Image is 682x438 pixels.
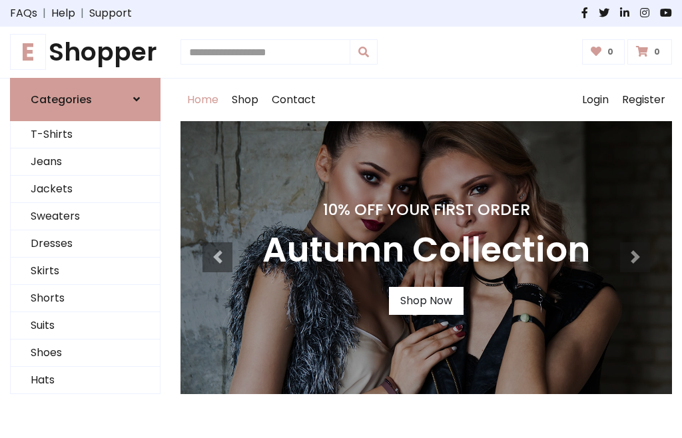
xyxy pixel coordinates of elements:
span: E [10,34,46,70]
a: Shoes [11,339,160,367]
span: 0 [604,46,617,58]
h4: 10% Off Your First Order [262,200,590,219]
a: 0 [582,39,625,65]
a: Jeans [11,148,160,176]
span: | [75,5,89,21]
a: Suits [11,312,160,339]
span: 0 [651,46,663,58]
a: T-Shirts [11,121,160,148]
a: Support [89,5,132,21]
a: Jackets [11,176,160,203]
a: 0 [627,39,672,65]
a: Shop Now [389,287,464,315]
a: Register [615,79,672,121]
h1: Shopper [10,37,161,67]
a: Categories [10,78,161,121]
a: Shorts [11,285,160,312]
a: Contact [265,79,322,121]
a: Login [575,79,615,121]
span: | [37,5,51,21]
h3: Autumn Collection [262,230,590,271]
a: Sweaters [11,203,160,230]
a: Home [180,79,225,121]
a: Shop [225,79,265,121]
a: FAQs [10,5,37,21]
a: EShopper [10,37,161,67]
a: Hats [11,367,160,394]
a: Dresses [11,230,160,258]
a: Help [51,5,75,21]
a: Skirts [11,258,160,285]
h6: Categories [31,93,92,106]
